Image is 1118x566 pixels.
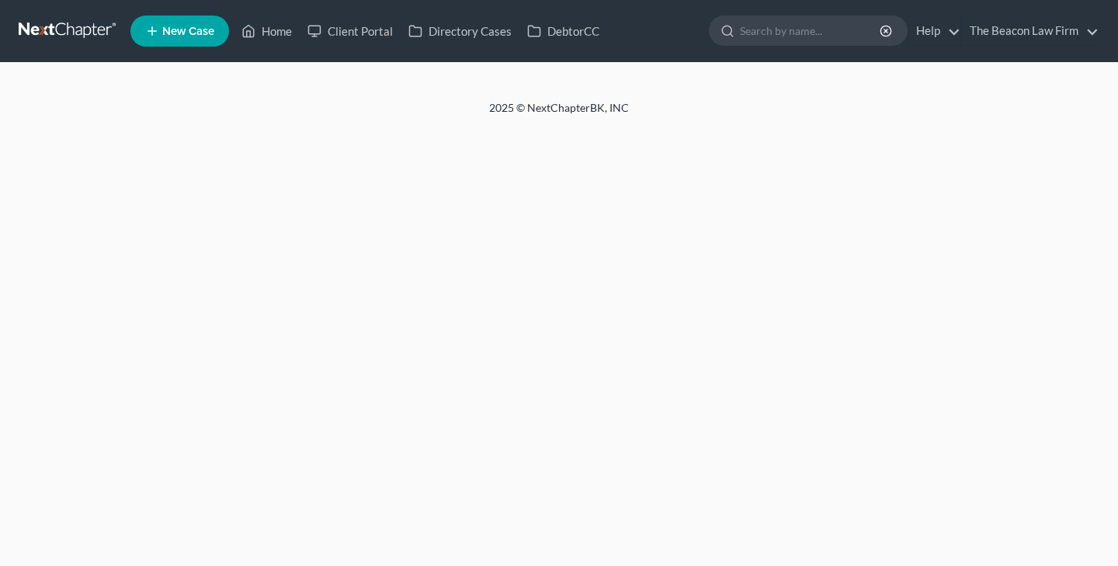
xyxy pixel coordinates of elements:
a: The Beacon Law Firm [962,17,1099,45]
a: Help [908,17,960,45]
a: Client Portal [300,17,401,45]
a: DebtorCC [519,17,607,45]
a: Home [234,17,300,45]
input: Search by name... [740,16,882,45]
span: New Case [162,26,214,37]
a: Directory Cases [401,17,519,45]
div: 2025 © NextChapterBK, INC [116,100,1002,128]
